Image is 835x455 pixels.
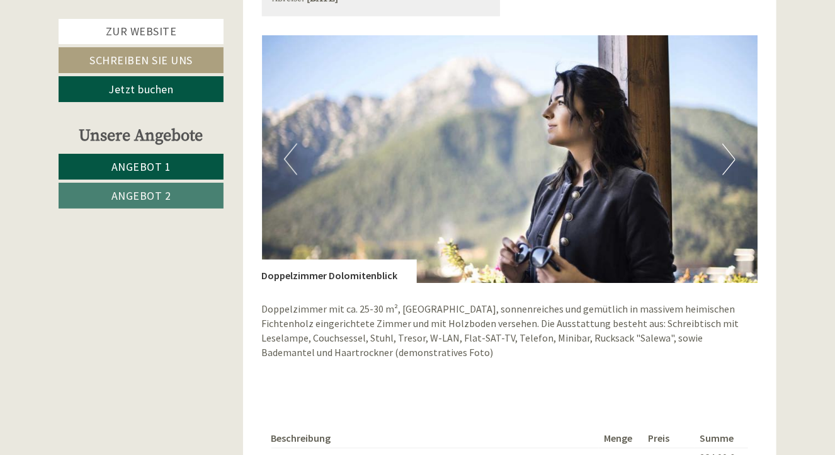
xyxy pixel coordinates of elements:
button: Previous [284,144,297,175]
th: Preis [643,429,695,449]
th: Menge [599,429,643,449]
p: Doppelzimmer mit ca. 25-30 m², [GEOGRAPHIC_DATA], sonnenreiches und gemütlich in massivem heimisc... [262,302,758,374]
span: Angebot 1 [111,159,171,174]
a: Jetzt buchen [59,76,224,102]
th: Summe [695,429,748,449]
a: Schreiben Sie uns [59,47,224,73]
div: Unsere Angebote [59,124,224,147]
a: Zur Website [59,19,224,44]
span: Angebot 2 [111,188,171,203]
div: Doppelzimmer Dolomitenblick [262,260,417,284]
button: Next [722,144,736,175]
img: image [262,35,758,284]
th: Beschreibung [271,429,599,449]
